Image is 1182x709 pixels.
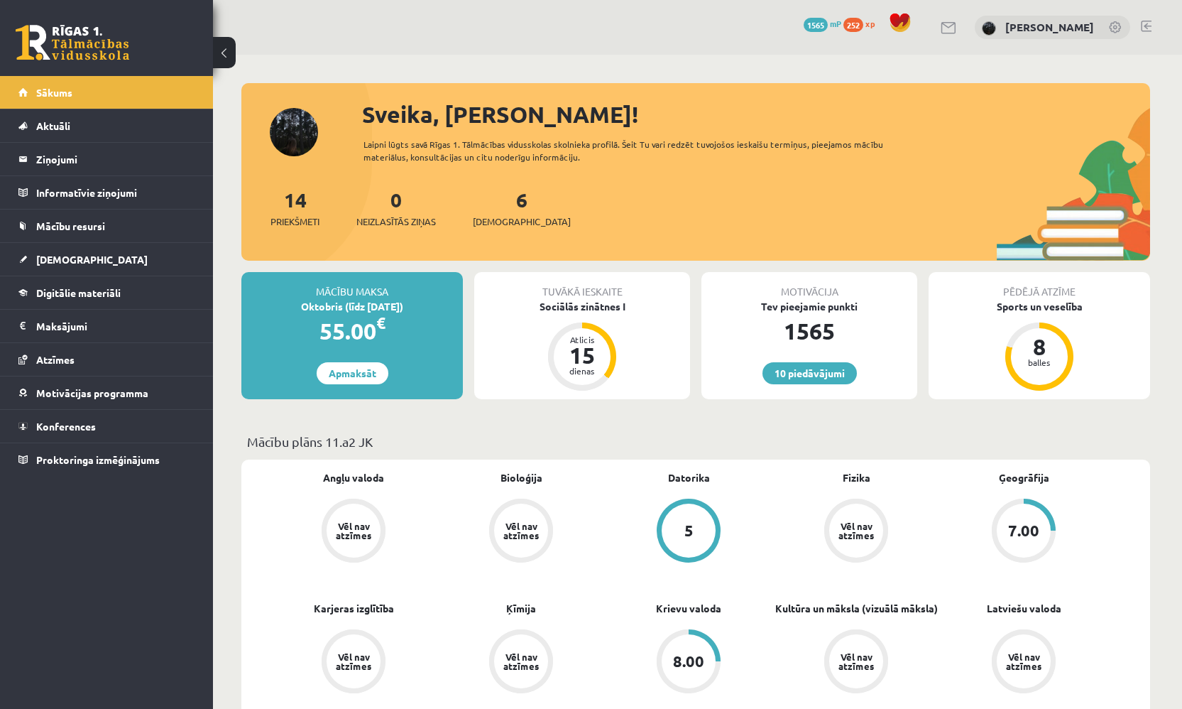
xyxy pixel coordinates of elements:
[241,272,463,299] div: Mācību maksa
[241,314,463,348] div: 55.00
[36,453,160,466] span: Proktoringa izmēģinājums
[1004,652,1044,671] div: Vēl nav atzīmes
[36,420,96,433] span: Konferences
[940,499,1107,565] a: 7.00
[775,601,938,616] a: Kultūra un māksla (vizuālā māksla)
[334,652,373,671] div: Vēl nav atzīmes
[772,629,940,696] a: Vēl nav atzīmes
[474,272,690,299] div: Tuvākā ieskaite
[18,443,195,476] a: Proktoringa izmēģinājums
[437,629,605,696] a: Vēl nav atzīmes
[501,652,541,671] div: Vēl nav atzīmes
[561,344,603,367] div: 15
[376,313,385,333] span: €
[762,362,857,384] a: 10 piedāvājumi
[18,377,195,409] a: Motivācijas programma
[561,367,603,375] div: dienas
[1018,335,1061,358] div: 8
[334,521,373,540] div: Vēl nav atzīmes
[36,119,70,132] span: Aktuāli
[501,521,541,540] div: Vēl nav atzīmes
[605,629,772,696] a: 8.00
[668,470,710,485] a: Datorika
[929,272,1150,299] div: Pēdējā atzīme
[270,629,437,696] a: Vēl nav atzīmes
[701,314,917,348] div: 1565
[36,176,195,209] legend: Informatīvie ziņojumi
[18,243,195,276] a: [DEMOGRAPHIC_DATA]
[673,654,704,669] div: 8.00
[982,21,996,36] img: Karolina Rogalika
[473,215,571,229] span: [DEMOGRAPHIC_DATA]
[437,499,605,565] a: Vēl nav atzīmes
[36,220,105,232] span: Mācību resursi
[701,272,917,299] div: Motivācija
[356,215,436,229] span: Neizlasītās ziņas
[270,187,319,229] a: 14Priekšmeti
[36,86,72,99] span: Sākums
[987,601,1061,616] a: Latviešu valoda
[656,601,721,616] a: Krievu valoda
[36,310,195,342] legend: Maksājumi
[18,109,195,142] a: Aktuāli
[684,523,694,538] div: 5
[18,76,195,109] a: Sākums
[36,353,75,366] span: Atzīmes
[270,499,437,565] a: Vēl nav atzīmes
[270,215,319,229] span: Priekšmeti
[36,286,121,299] span: Digitālie materiāli
[940,629,1107,696] a: Vēl nav atzīmes
[1005,20,1094,34] a: [PERSON_NAME]
[836,521,876,540] div: Vēl nav atzīmes
[323,470,384,485] a: Angļu valoda
[18,276,195,309] a: Digitālie materiāli
[999,470,1049,485] a: Ģeogrāfija
[356,187,436,229] a: 0Neizlasītās ziņas
[18,310,195,342] a: Maksājumi
[836,652,876,671] div: Vēl nav atzīmes
[804,18,841,29] a: 1565 mP
[362,97,1150,131] div: Sveika, [PERSON_NAME]!
[500,470,542,485] a: Bioloģija
[18,210,195,242] a: Mācību resursi
[474,299,690,314] div: Sociālās zinātnes I
[36,386,148,399] span: Motivācijas programma
[247,432,1144,451] p: Mācību plāns 11.a2 JK
[317,362,388,384] a: Apmaksāt
[36,253,148,266] span: [DEMOGRAPHIC_DATA]
[804,18,828,32] span: 1565
[605,499,772,565] a: 5
[830,18,841,29] span: mP
[865,18,875,29] span: xp
[473,187,571,229] a: 6[DEMOGRAPHIC_DATA]
[18,410,195,443] a: Konferences
[16,25,129,60] a: Rīgas 1. Tālmācības vidusskola
[18,176,195,209] a: Informatīvie ziņojumi
[1008,523,1039,538] div: 7.00
[1018,358,1061,367] div: balles
[314,601,394,616] a: Karjeras izglītība
[241,299,463,314] div: Oktobris (līdz [DATE])
[18,143,195,175] a: Ziņojumi
[474,299,690,393] a: Sociālās zinātnes I Atlicis 15 dienas
[843,18,882,29] a: 252 xp
[363,138,909,163] div: Laipni lūgts savā Rīgas 1. Tālmācības vidusskolas skolnieka profilā. Šeit Tu vari redzēt tuvojošo...
[929,299,1150,314] div: Sports un veselība
[929,299,1150,393] a: Sports un veselība 8 balles
[506,601,536,616] a: Ķīmija
[18,343,195,376] a: Atzīmes
[843,18,863,32] span: 252
[561,335,603,344] div: Atlicis
[843,470,870,485] a: Fizika
[36,143,195,175] legend: Ziņojumi
[701,299,917,314] div: Tev pieejamie punkti
[772,499,940,565] a: Vēl nav atzīmes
